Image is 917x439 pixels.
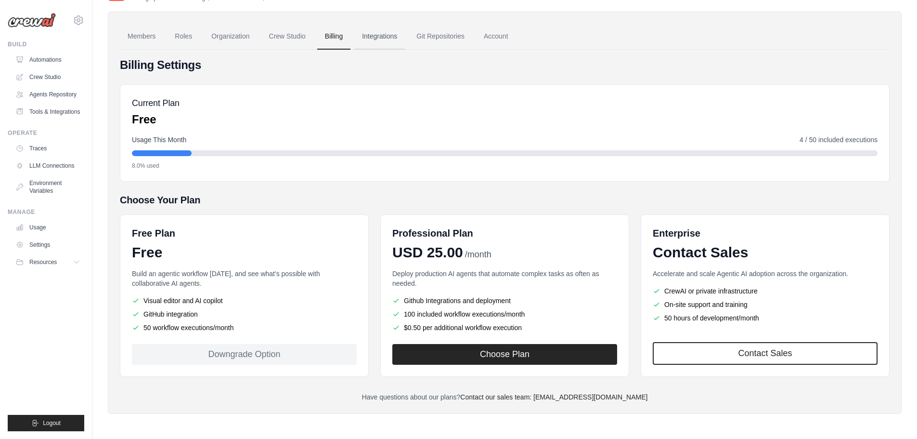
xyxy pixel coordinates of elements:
button: Logout [8,415,84,431]
a: Usage [12,220,84,235]
span: Usage This Month [132,135,186,145]
img: Logo [8,13,56,27]
p: Deploy production AI agents that automate complex tasks as often as needed. [392,269,617,288]
span: Logout [43,419,61,427]
p: Build an agentic workflow [DATE], and see what's possible with collaborative AI agents. [132,269,357,288]
a: Environment Variables [12,175,84,199]
a: Organization [204,24,257,50]
li: Github Integrations and deployment [392,296,617,306]
a: Traces [12,141,84,156]
div: Operate [8,129,84,137]
li: 100 included workflow executions/month [392,309,617,319]
div: Downgrade Option [132,344,357,365]
span: 4 / 50 included executions [800,135,878,145]
a: Billing [317,24,350,50]
a: Automations [12,52,84,67]
a: Integrations [354,24,405,50]
div: Manage [8,208,84,216]
span: 8.0% used [132,162,159,170]
p: Have questions about our plans? [120,392,890,402]
span: /month [465,248,491,261]
li: $0.50 per additional workflow execution [392,323,617,333]
li: CrewAI or private infrastructure [653,286,878,296]
span: USD 25.00 [392,244,463,261]
h6: Enterprise [653,226,878,240]
a: Contact our sales team: [EMAIL_ADDRESS][DOMAIN_NAME] [460,393,647,401]
li: GitHub integration [132,309,357,319]
h6: Free Plan [132,226,175,240]
li: 50 workflow executions/month [132,323,357,333]
button: Choose Plan [392,344,617,365]
div: Contact Sales [653,244,878,261]
a: Contact Sales [653,342,878,365]
span: Resources [29,258,57,266]
a: Roles [167,24,200,50]
a: Members [120,24,163,50]
a: Agents Repository [12,87,84,102]
button: Resources [12,254,84,270]
a: LLM Connections [12,158,84,173]
h4: Billing Settings [120,57,890,73]
p: Free [132,112,180,127]
a: Git Repositories [409,24,472,50]
h5: Current Plan [132,96,180,110]
div: Build [8,40,84,48]
a: Settings [12,237,84,253]
li: Visual editor and AI copilot [132,296,357,306]
li: 50 hours of development/month [653,313,878,323]
iframe: Chat Widget [869,393,917,439]
a: Crew Studio [12,69,84,85]
p: Accelerate and scale Agentic AI adoption across the organization. [653,269,878,279]
a: Account [476,24,516,50]
h6: Professional Plan [392,226,473,240]
a: Tools & Integrations [12,104,84,120]
a: Crew Studio [261,24,313,50]
div: Free [132,244,357,261]
h5: Choose Your Plan [120,193,890,207]
li: On-site support and training [653,300,878,309]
